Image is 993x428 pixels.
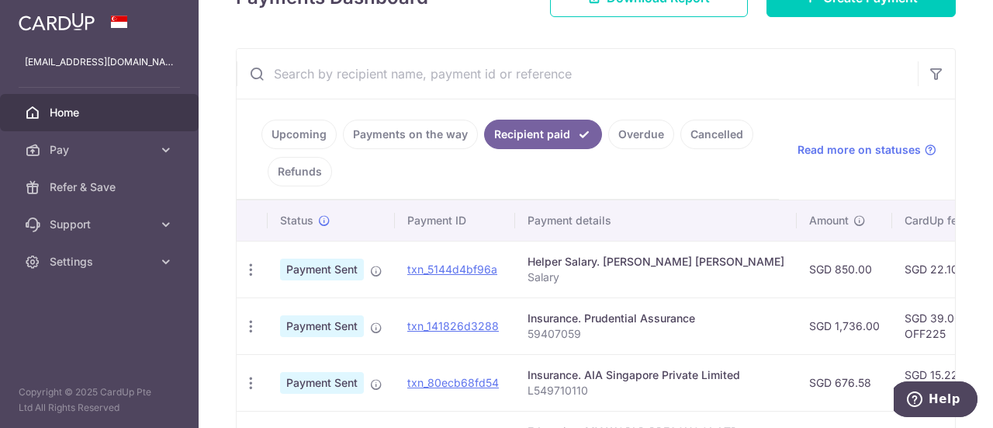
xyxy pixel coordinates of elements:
[280,315,364,337] span: Payment Sent
[237,49,918,99] input: Search by recipient name, payment id or reference
[797,354,892,411] td: SGD 676.58
[892,241,993,298] td: SGD 22.10
[680,120,753,149] a: Cancelled
[528,326,784,342] p: 59407059
[528,311,784,326] div: Insurance. Prudential Assurance
[528,270,784,285] p: Salary
[50,217,152,232] span: Support
[407,263,497,276] a: txn_5144d4bf96a
[407,376,499,389] a: txn_80ecb68fd54
[50,142,152,158] span: Pay
[407,319,499,332] a: txn_141826d3288
[892,354,993,411] td: SGD 15.22 OFF225
[280,213,313,228] span: Status
[35,11,67,25] span: Help
[50,254,152,270] span: Settings
[528,367,784,383] div: Insurance. AIA Singapore Private Limited
[608,120,674,149] a: Overdue
[797,241,892,298] td: SGD 850.00
[261,120,337,149] a: Upcoming
[19,12,95,31] img: CardUp
[797,298,892,354] td: SGD 1,736.00
[395,200,515,241] th: Payment ID
[343,120,478,149] a: Payments on the way
[484,120,602,149] a: Recipient paid
[894,381,977,420] iframe: Opens a widget where you can find more information
[268,157,332,186] a: Refunds
[280,259,364,280] span: Payment Sent
[25,54,174,70] p: [EMAIL_ADDRESS][DOMAIN_NAME]
[528,383,784,398] p: L549710110
[528,254,784,270] div: Helper Salary. [PERSON_NAME] [PERSON_NAME]
[50,179,152,195] span: Refer & Save
[905,213,964,228] span: CardUp fee
[892,298,993,354] td: SGD 39.06 OFF225
[798,142,936,158] a: Read more on statuses
[50,105,152,120] span: Home
[515,200,797,241] th: Payment details
[280,372,364,394] span: Payment Sent
[809,213,849,228] span: Amount
[798,142,921,158] span: Read more on statuses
